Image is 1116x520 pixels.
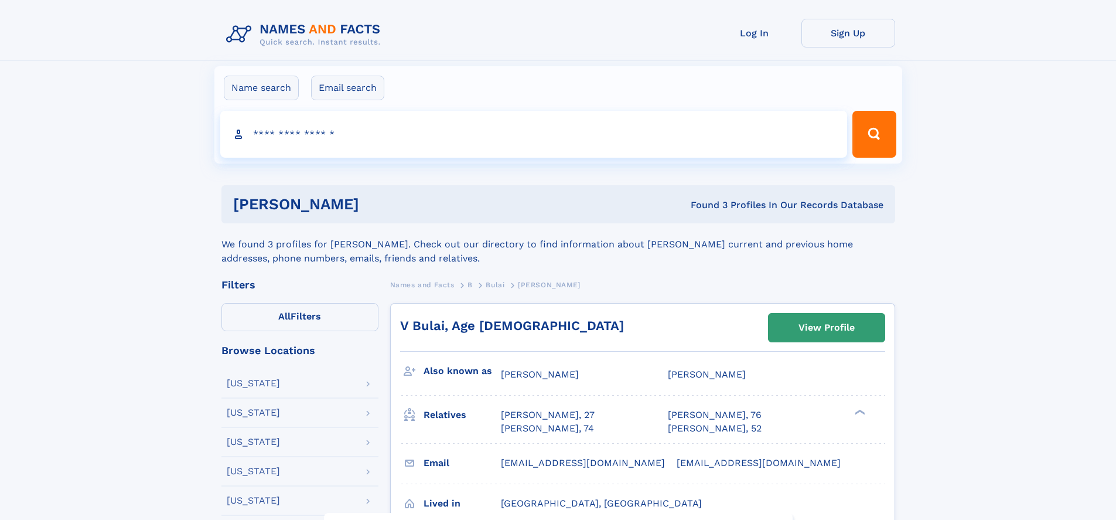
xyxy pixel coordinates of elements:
[708,19,801,47] a: Log In
[400,318,624,333] a: V Bulai, Age [DEMOGRAPHIC_DATA]
[668,409,762,422] a: [PERSON_NAME], 76
[311,76,384,100] label: Email search
[221,280,378,290] div: Filters
[224,76,299,100] label: Name search
[390,277,455,292] a: Names and Facts
[424,494,501,514] h3: Lived in
[501,498,702,509] span: [GEOGRAPHIC_DATA], [GEOGRAPHIC_DATA]
[798,314,855,341] div: View Profile
[221,345,378,356] div: Browse Locations
[852,111,896,158] button: Search Button
[486,281,504,289] span: Bulai
[227,467,280,476] div: [US_STATE]
[801,19,895,47] a: Sign Up
[486,277,504,292] a: Bulai
[501,369,579,380] span: [PERSON_NAME]
[677,457,841,468] span: [EMAIL_ADDRESS][DOMAIN_NAME]
[467,277,473,292] a: B
[668,422,762,435] a: [PERSON_NAME], 52
[501,457,665,468] span: [EMAIL_ADDRESS][DOMAIN_NAME]
[467,281,473,289] span: B
[221,19,390,50] img: Logo Names and Facts
[227,408,280,417] div: [US_STATE]
[501,422,594,435] a: [PERSON_NAME], 74
[221,303,378,331] label: Filters
[501,409,595,422] a: [PERSON_NAME], 27
[278,311,291,322] span: All
[852,409,866,416] div: ❯
[525,199,883,212] div: Found 3 Profiles In Our Records Database
[227,496,280,505] div: [US_STATE]
[668,369,746,380] span: [PERSON_NAME]
[424,405,501,425] h3: Relatives
[233,197,525,212] h1: [PERSON_NAME]
[424,361,501,381] h3: Also known as
[220,111,848,158] input: search input
[769,314,885,342] a: View Profile
[518,281,581,289] span: [PERSON_NAME]
[424,453,501,473] h3: Email
[227,379,280,388] div: [US_STATE]
[221,223,895,266] div: We found 3 profiles for [PERSON_NAME]. Check out our directory to find information about [PERSON_...
[227,437,280,447] div: [US_STATE]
